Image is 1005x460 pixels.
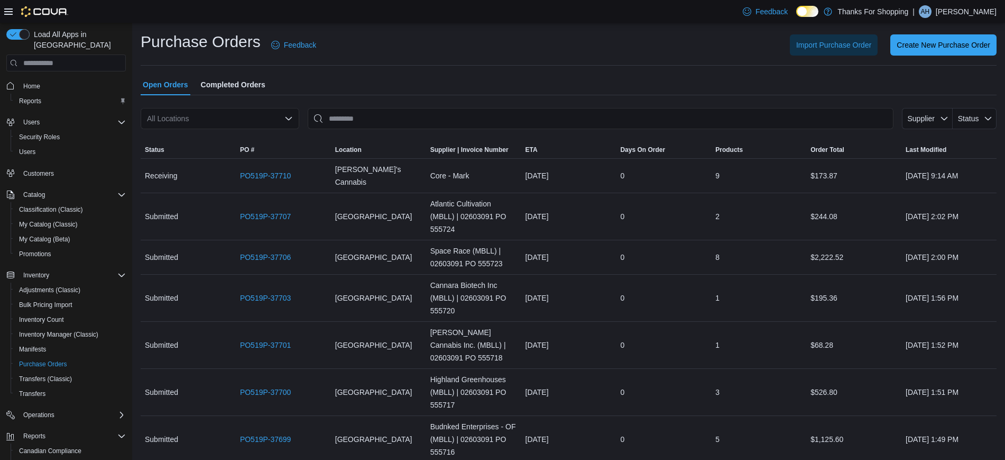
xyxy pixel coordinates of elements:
[19,330,98,339] span: Inventory Manager (Classic)
[620,292,624,304] span: 0
[11,372,130,386] button: Transfers (Classic)
[806,206,901,227] div: $244.08
[521,247,616,268] div: [DATE]
[19,447,81,455] span: Canadian Compliance
[19,188,49,201] button: Catalog
[2,187,130,202] button: Catalog
[335,292,412,304] span: [GEOGRAPHIC_DATA]
[806,429,901,450] div: $1,125.60
[335,210,412,223] span: [GEOGRAPHIC_DATA]
[240,339,291,351] a: PO519P-37701
[837,5,908,18] p: Thanks For Shopping
[715,146,743,154] span: Products
[19,315,64,324] span: Inventory Count
[901,335,997,356] div: [DATE] 1:52 PM
[806,287,901,309] div: $195.36
[919,5,932,18] div: Alanna Holt
[715,292,720,304] span: 1
[806,141,901,158] button: Order Total
[15,233,126,246] span: My Catalog (Beta)
[19,116,126,129] span: Users
[23,118,40,127] span: Users
[240,292,291,304] a: PO519P-37703
[23,271,49,279] span: Inventory
[15,343,50,356] a: Manifests
[15,146,126,158] span: Users
[806,382,901,403] div: $526.80
[790,34,878,56] button: Import Purchase Order
[426,165,521,186] div: Core - Mark
[953,108,997,129] button: Status
[19,148,35,156] span: Users
[145,169,177,182] span: Receiving
[958,114,979,123] span: Status
[15,358,126,371] span: Purchase Orders
[19,167,58,180] a: Customers
[715,169,720,182] span: 9
[141,31,261,52] h1: Purchase Orders
[145,339,178,351] span: Submitted
[901,429,997,450] div: [DATE] 1:49 PM
[240,433,291,446] a: PO519P-37699
[19,205,83,214] span: Classification (Classic)
[521,206,616,227] div: [DATE]
[715,386,720,399] span: 3
[15,299,77,311] a: Bulk Pricing Import
[11,342,130,357] button: Manifests
[335,386,412,399] span: [GEOGRAPHIC_DATA]
[11,247,130,261] button: Promotions
[525,146,538,154] span: ETA
[897,40,990,50] span: Create New Purchase Order
[901,382,997,403] div: [DATE] 1:51 PM
[620,251,624,264] span: 0
[15,373,126,385] span: Transfers (Classic)
[806,335,901,356] div: $68.28
[890,34,997,56] button: Create New Purchase Order
[15,299,126,311] span: Bulk Pricing Import
[15,146,40,158] a: Users
[15,328,103,341] a: Inventory Manager (Classic)
[620,146,665,154] span: Days On Order
[755,6,788,17] span: Feedback
[19,220,78,229] span: My Catalog (Classic)
[335,339,412,351] span: [GEOGRAPHIC_DATA]
[901,165,997,186] div: [DATE] 9:14 AM
[19,80,44,93] a: Home
[335,163,422,188] span: [PERSON_NAME]'s Cannabis
[15,203,126,216] span: Classification (Classic)
[19,250,51,258] span: Promotions
[11,283,130,297] button: Adjustments (Classic)
[19,360,67,368] span: Purchase Orders
[901,206,997,227] div: [DATE] 2:02 PM
[620,386,624,399] span: 0
[2,78,130,93] button: Home
[19,286,80,294] span: Adjustments (Classic)
[19,301,72,309] span: Bulk Pricing Import
[426,369,521,416] div: Highland Greenhouses (MBLL) | 02603091 PO 555717
[15,313,126,326] span: Inventory Count
[15,131,126,143] span: Security Roles
[15,387,126,400] span: Transfers
[15,284,126,296] span: Adjustments (Classic)
[715,433,720,446] span: 5
[30,29,126,50] span: Load All Apps in [GEOGRAPHIC_DATA]
[426,193,521,240] div: Atlantic Cultivation (MBLL) | 02603091 PO 555724
[796,40,871,50] span: Import Purchase Order
[21,6,68,17] img: Cova
[620,169,624,182] span: 0
[2,268,130,283] button: Inventory
[15,373,76,385] a: Transfers (Classic)
[936,5,997,18] p: [PERSON_NAME]
[426,322,521,368] div: [PERSON_NAME] Cannabis Inc. (MBLL) | 02603091 PO 555718
[284,40,316,50] span: Feedback
[19,409,126,421] span: Operations
[23,432,45,440] span: Reports
[11,297,130,312] button: Bulk Pricing Import
[15,218,126,231] span: My Catalog (Classic)
[15,328,126,341] span: Inventory Manager (Classic)
[521,429,616,450] div: [DATE]
[616,141,711,158] button: Days On Order
[901,247,997,268] div: [DATE] 2:00 PM
[901,287,997,309] div: [DATE] 1:56 PM
[620,339,624,351] span: 0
